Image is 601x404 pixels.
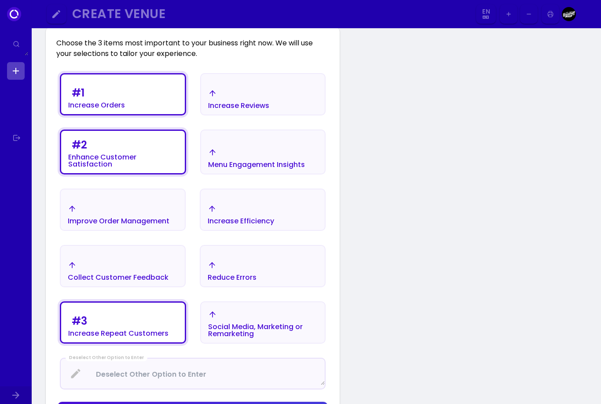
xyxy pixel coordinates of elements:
[60,301,186,344] button: #3Increase Repeat Customers
[208,323,318,337] div: Social Media, Marketing or Remarketing
[68,274,169,281] div: Collect Customer Feedback
[72,140,87,150] div: # 2
[66,354,147,361] div: Deselect Other Option to Enter
[72,88,84,98] div: # 1
[200,73,326,115] button: Increase Reviews
[208,274,257,281] div: Reduce Errors
[200,245,326,287] button: Reduce Errors
[579,7,593,21] img: Image
[60,73,186,115] button: #1Increase Orders
[68,102,125,109] div: Increase Orders
[200,301,326,344] button: Social Media, Marketing or Remarketing
[60,189,186,231] button: Improve Order Management
[60,245,186,287] button: Collect Customer Feedback
[72,316,87,326] div: # 3
[208,161,305,168] div: Menu Engagement Insights
[200,130,326,174] button: Menu Engagement Insights
[60,130,186,174] button: #2Enhance Customer Satisfaction
[46,27,340,59] div: Choose the 3 items most important to your business right now. We will use your selections to tail...
[68,330,169,337] div: Increase Repeat Customers
[68,154,178,168] div: Enhance Customer Satisfaction
[208,218,274,225] div: Increase Efficiency
[68,218,169,225] div: Improve Order Management
[562,7,576,21] img: Image
[208,102,269,109] div: Increase Reviews
[200,189,326,231] button: Increase Efficiency
[69,4,473,24] button: Create Venue
[72,9,465,19] div: Create Venue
